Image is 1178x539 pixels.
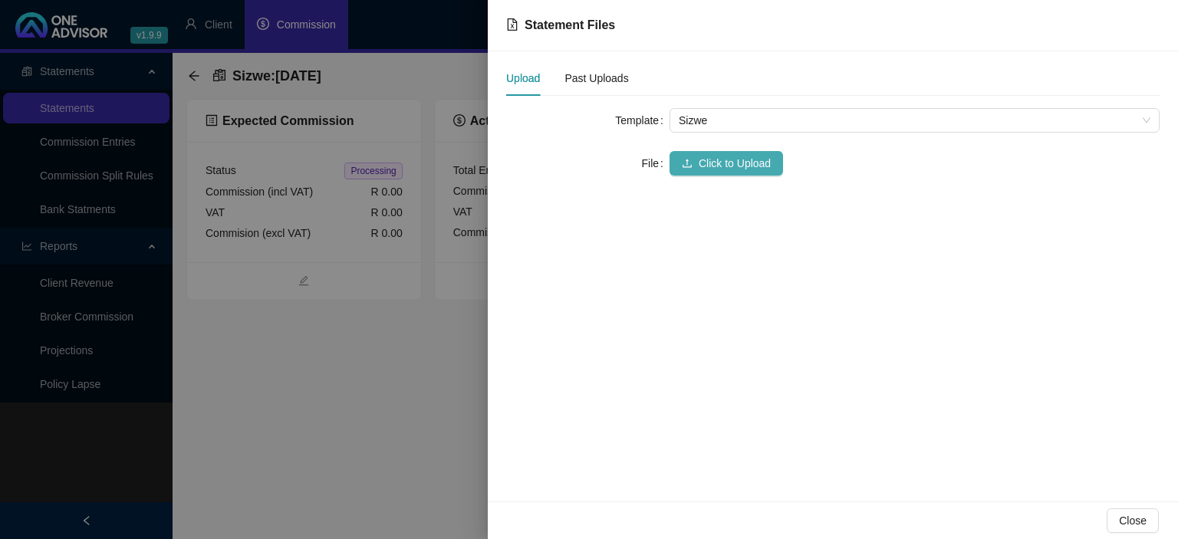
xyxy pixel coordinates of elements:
[615,108,670,133] label: Template
[506,70,540,87] div: Upload
[1119,512,1147,529] span: Close
[682,158,693,169] span: upload
[670,151,783,176] button: uploadClick to Upload
[525,18,615,31] span: Statement Files
[642,151,670,176] label: File
[506,18,518,31] span: file-excel
[679,109,1150,132] span: Sizwe
[699,155,771,172] span: Click to Upload
[564,70,628,87] div: Past Uploads
[1107,508,1159,533] button: Close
